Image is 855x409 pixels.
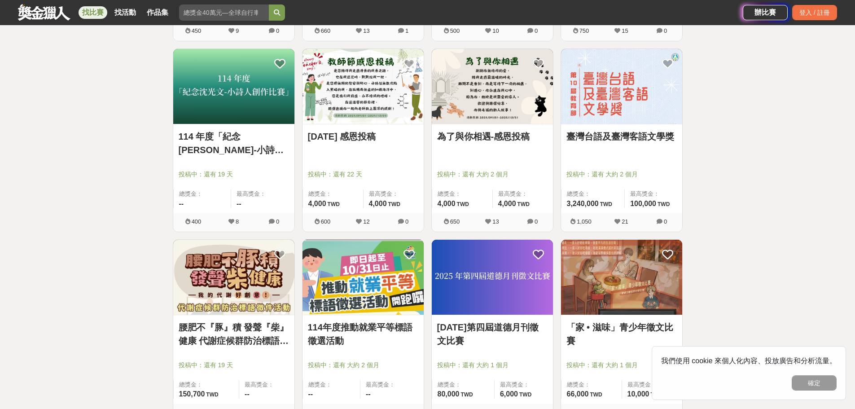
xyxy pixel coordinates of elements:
span: 750 [579,27,589,34]
span: 8 [236,218,239,225]
img: Cover Image [173,240,294,315]
a: 為了與你相遇-感恩投稿 [437,130,548,143]
span: 4,000 [498,200,516,207]
img: Cover Image [561,49,682,124]
input: 總獎金40萬元—全球自行車設計比賽 [179,4,269,21]
span: 總獎金： [438,189,487,198]
span: -- [308,390,313,398]
span: 4,000 [369,200,387,207]
a: 臺灣台語及臺灣客語文學獎 [566,130,677,143]
span: 總獎金： [179,189,226,198]
span: 最高獎金： [630,189,676,198]
span: 400 [192,218,202,225]
span: 0 [535,27,538,34]
span: 13 [363,27,369,34]
span: 3,240,000 [567,200,599,207]
span: TWD [517,201,530,207]
span: 總獎金： [567,380,616,389]
span: 6,000 [500,390,518,398]
span: 150,700 [179,390,205,398]
span: 0 [535,218,538,225]
span: 投稿中：還有 19 天 [179,361,289,370]
span: TWD [328,201,340,207]
span: TWD [460,391,473,398]
span: TWD [658,201,670,207]
img: Cover Image [561,240,682,315]
img: Cover Image [303,240,424,315]
span: 9 [236,27,239,34]
a: [DATE] 感恩投稿 [308,130,418,143]
span: 4,000 [308,200,326,207]
span: 660 [321,27,331,34]
span: 投稿中：還有 19 天 [179,170,289,179]
a: 114年度推動就業平等標語徵選活動 [308,321,418,347]
span: 總獎金： [438,380,489,389]
span: 15 [622,27,628,34]
span: 0 [276,27,279,34]
a: 「家 • 滋味」青少年徵文比賽 [566,321,677,347]
span: 投稿中：還有 22 天 [308,170,418,179]
span: -- [366,390,371,398]
span: 最高獎金： [369,189,418,198]
button: 確定 [792,375,837,391]
span: -- [237,200,241,207]
span: 12 [363,218,369,225]
span: 最高獎金： [500,380,548,389]
span: TWD [388,201,400,207]
span: -- [179,200,184,207]
img: Cover Image [432,49,553,124]
a: 114 年度「紀念[PERSON_NAME]-小詩人創作比賽」 [179,130,289,157]
img: Cover Image [173,49,294,124]
span: 1 [405,27,408,34]
span: 最高獎金： [627,380,677,389]
span: 10,000 [627,390,649,398]
span: 投稿中：還有 大約 2 個月 [566,170,677,179]
span: TWD [519,391,531,398]
a: 腰肥不『豚』積 發聲『柴』健康 代謝症候群防治標語徵件活動 [179,321,289,347]
span: TWD [590,391,602,398]
a: 辦比賽 [743,5,788,20]
img: Cover Image [432,240,553,315]
span: 總獎金： [308,380,355,389]
span: 66,000 [567,390,589,398]
span: 最高獎金： [498,189,548,198]
span: 投稿中：還有 大約 1 個月 [566,361,677,370]
span: 總獎金： [567,189,619,198]
span: 總獎金： [308,189,358,198]
img: Cover Image [303,49,424,124]
span: 總獎金： [179,380,234,389]
span: 500 [450,27,460,34]
span: 0 [405,218,408,225]
span: TWD [650,391,662,398]
span: 10 [492,27,499,34]
span: 4,000 [438,200,456,207]
span: -- [245,390,250,398]
span: TWD [457,201,469,207]
a: 找活動 [111,6,140,19]
a: 作品集 [143,6,172,19]
span: 650 [450,218,460,225]
span: 投稿中：還有 大約 2 個月 [437,170,548,179]
span: TWD [206,391,218,398]
span: 0 [664,218,667,225]
span: 21 [622,218,628,225]
span: 0 [276,218,279,225]
span: 我們使用 cookie 來個人化內容、投放廣告和分析流量。 [661,357,837,365]
a: [DATE]第四屆道德月刊徵文比賽 [437,321,548,347]
span: 1,050 [577,218,592,225]
a: 找比賽 [79,6,107,19]
span: TWD [600,201,612,207]
span: 0 [664,27,667,34]
span: 投稿中：還有 大約 2 個月 [308,361,418,370]
span: 投稿中：還有 大約 1 個月 [437,361,548,370]
span: 80,000 [438,390,460,398]
span: 13 [492,218,499,225]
